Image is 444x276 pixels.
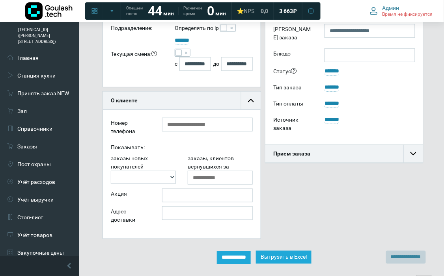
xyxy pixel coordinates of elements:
[261,7,268,15] span: 0,0
[267,82,319,94] div: Тип заказа
[274,4,302,18] a: 3 663 ₽
[183,6,202,17] span: Расчетное время
[382,4,399,11] span: Админ
[175,24,219,32] label: Определять по ip
[382,11,433,18] span: Время не фиксируется
[105,24,169,35] div: Подразделение:
[175,57,252,71] div: с до
[215,10,226,17] span: мин
[267,115,319,135] div: Источник заказа
[105,118,156,138] div: Номер телефона
[163,10,174,17] span: мин
[105,49,169,71] div: Текущая смена:
[126,6,143,17] span: Обещаем гостю
[256,251,312,264] button: Выгрузить в Excel
[273,150,310,157] b: Прием заказа
[182,154,259,185] div: заказы, клиентов вернувшихся за
[267,48,319,62] label: Блюдо
[267,66,319,78] div: Статус
[121,4,231,18] a: Обещаем гостю 44 мин Расчетное время 0 мин
[25,2,73,20] img: Логотип компании Goulash.tech
[232,4,273,18] a: ⭐NPS 0,0
[279,7,293,15] span: 3 663
[148,4,162,19] strong: 44
[293,7,297,15] span: ₽
[111,97,138,104] b: О клиенте
[410,151,416,157] img: collapse
[105,154,182,185] div: заказы новых покупателей
[237,7,254,15] div: ⭐
[244,8,254,14] span: NPS
[365,3,438,19] button: Админ Время не фиксируется
[105,142,259,154] div: Показывать:
[248,98,254,104] img: collapse
[105,189,156,202] div: Акция
[267,98,319,111] div: Тип оплаты
[207,4,214,19] strong: 0
[105,206,156,227] div: Адрес доставки
[267,24,319,44] label: [PERSON_NAME] заказа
